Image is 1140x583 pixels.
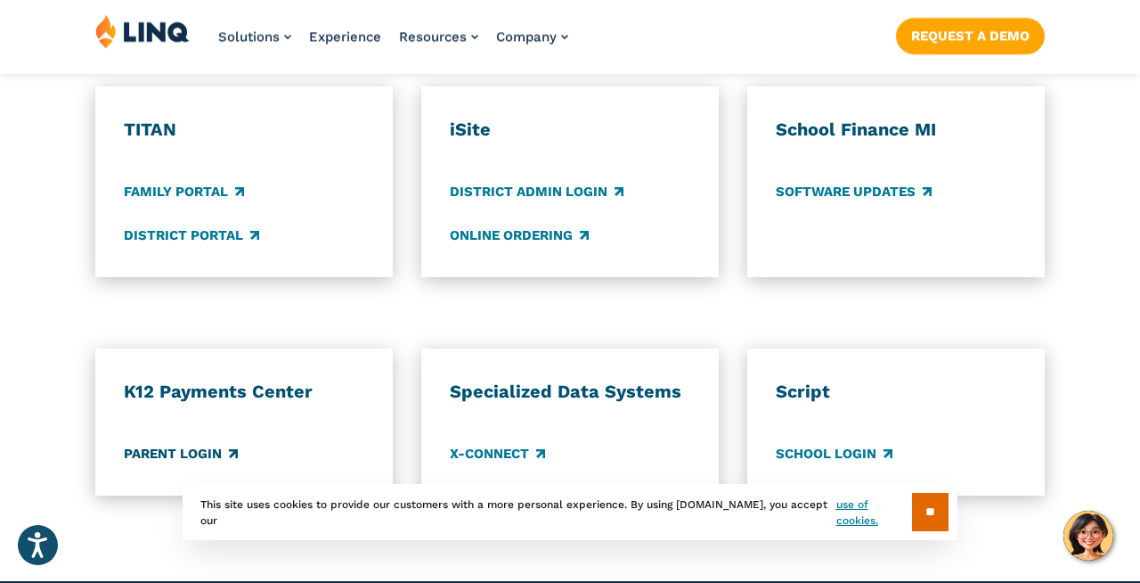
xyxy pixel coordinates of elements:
[496,29,557,45] span: Company
[896,14,1045,53] nav: Button Navigation
[496,29,568,45] a: Company
[399,29,467,45] span: Resources
[776,444,892,464] a: School Login
[450,119,690,142] h3: iSite
[124,119,364,142] h3: TITAN
[124,226,259,245] a: District Portal
[1063,511,1113,561] button: Hello, have a question? Let’s chat.
[399,29,478,45] a: Resources
[218,29,291,45] a: Solutions
[776,381,1016,404] h3: Script
[183,484,957,540] div: This site uses cookies to provide our customers with a more personal experience. By using [DOMAIN...
[776,119,1016,142] h3: School Finance MI
[124,182,244,201] a: Family Portal
[95,14,190,48] img: LINQ | K‑12 Software
[450,226,589,245] a: Online Ordering
[450,444,545,464] a: X-Connect
[836,497,912,529] a: use of cookies.
[218,29,280,45] span: Solutions
[124,381,364,404] h3: K12 Payments Center
[309,29,381,45] a: Experience
[124,444,238,464] a: Parent Login
[450,182,623,201] a: District Admin Login
[450,381,690,404] h3: Specialized Data Systems
[218,14,568,73] nav: Primary Navigation
[776,182,932,201] a: Software Updates
[896,18,1045,53] a: Request a Demo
